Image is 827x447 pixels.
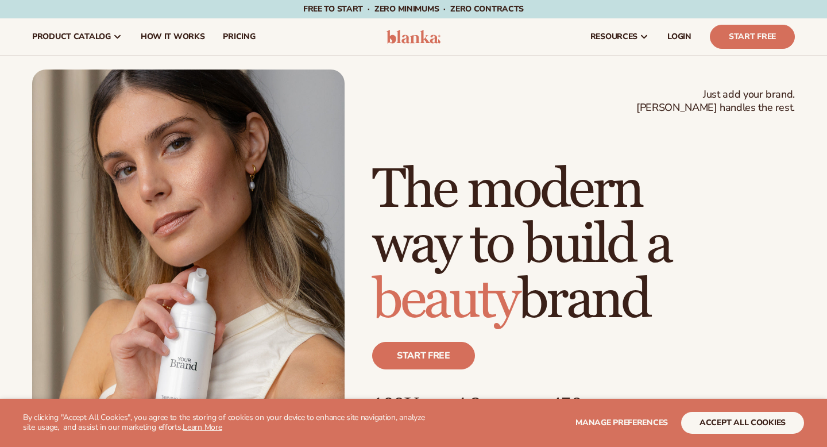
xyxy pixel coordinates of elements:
[23,413,432,433] p: By clicking "Accept All Cookies", you agree to the storing of cookies on your device to enhance s...
[23,18,132,55] a: product catalog
[636,88,795,115] span: Just add your brand. [PERSON_NAME] handles the rest.
[681,412,804,434] button: accept all cookies
[454,392,527,418] p: 4.9
[214,18,264,55] a: pricing
[667,32,691,41] span: LOGIN
[575,417,668,428] span: Manage preferences
[550,392,636,418] p: 450+
[581,18,658,55] a: resources
[372,342,475,369] a: Start free
[658,18,701,55] a: LOGIN
[372,163,795,328] h1: The modern way to build a brand
[141,32,205,41] span: How It Works
[372,392,431,418] p: 100K+
[32,32,111,41] span: product catalog
[575,412,668,434] button: Manage preferences
[710,25,795,49] a: Start Free
[183,422,222,433] a: Learn More
[372,267,518,334] span: beauty
[303,3,524,14] span: Free to start · ZERO minimums · ZERO contracts
[132,18,214,55] a: How It Works
[387,30,441,44] img: logo
[590,32,637,41] span: resources
[223,32,255,41] span: pricing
